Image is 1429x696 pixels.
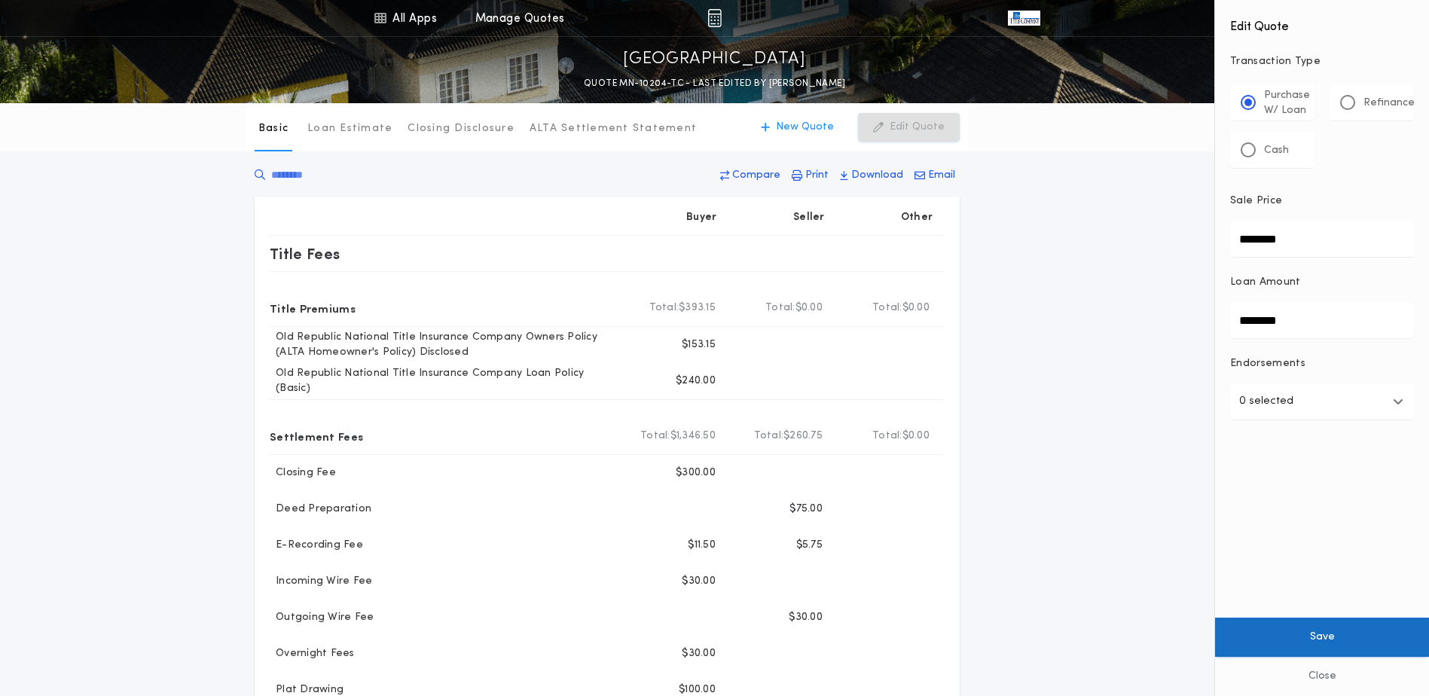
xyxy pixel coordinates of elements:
[270,366,621,396] p: Old Republic National Title Insurance Company Loan Policy (Basic)
[270,296,356,320] p: Title Premiums
[805,168,829,183] p: Print
[851,168,903,183] p: Download
[793,210,825,225] p: Seller
[258,121,289,136] p: Basic
[270,242,340,266] p: Title Fees
[270,330,621,360] p: Old Republic National Title Insurance Company Owners Policy (ALTA Homeowner's Policy) Disclosed
[676,466,716,481] p: $300.00
[858,113,960,142] button: Edit Quote
[1230,54,1414,69] p: Transaction Type
[1215,618,1429,657] button: Save
[872,301,902,316] b: Total:
[746,113,849,142] button: New Quote
[1230,275,1301,290] p: Loan Amount
[270,610,374,625] p: Outgoing Wire Fee
[902,301,930,316] span: $0.00
[789,610,823,625] p: $30.00
[270,466,336,481] p: Closing Fee
[686,210,716,225] p: Buyer
[1215,657,1429,696] button: Close
[1239,392,1293,411] p: 0 selected
[1230,221,1414,257] input: Sale Price
[1230,356,1414,371] p: Endorsements
[789,502,823,517] p: $75.00
[640,429,670,444] b: Total:
[902,429,930,444] span: $0.00
[623,47,806,72] p: [GEOGRAPHIC_DATA]
[270,646,355,661] p: Overnight Fees
[910,162,960,189] button: Email
[1008,11,1040,26] img: vs-icon
[676,374,716,389] p: $240.00
[270,538,363,553] p: E-Recording Fee
[890,120,945,135] p: Edit Quote
[670,429,716,444] span: $1,346.50
[682,646,716,661] p: $30.00
[776,120,834,135] p: New Quote
[872,429,902,444] b: Total:
[1230,302,1414,338] input: Loan Amount
[1230,9,1414,36] h4: Edit Quote
[688,538,716,553] p: $11.50
[835,162,908,189] button: Download
[1264,143,1289,158] p: Cash
[679,301,716,316] span: $393.15
[270,574,372,589] p: Incoming Wire Fee
[765,301,795,316] b: Total:
[307,121,392,136] p: Loan Estimate
[707,9,722,27] img: img
[682,574,716,589] p: $30.00
[783,429,823,444] span: $260.75
[1230,383,1414,420] button: 0 selected
[716,162,785,189] button: Compare
[270,502,371,517] p: Deed Preparation
[795,301,823,316] span: $0.00
[270,424,363,448] p: Settlement Fees
[928,168,955,183] p: Email
[408,121,515,136] p: Closing Disclosure
[1230,194,1282,209] p: Sale Price
[1264,88,1310,118] p: Purchase W/ Loan
[754,429,784,444] b: Total:
[682,337,716,353] p: $153.15
[1363,96,1415,111] p: Refinance
[732,168,780,183] p: Compare
[787,162,833,189] button: Print
[901,210,933,225] p: Other
[649,301,679,316] b: Total:
[796,538,823,553] p: $5.75
[584,76,845,91] p: QUOTE MN-10204-TC - LAST EDITED BY [PERSON_NAME]
[530,121,697,136] p: ALTA Settlement Statement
